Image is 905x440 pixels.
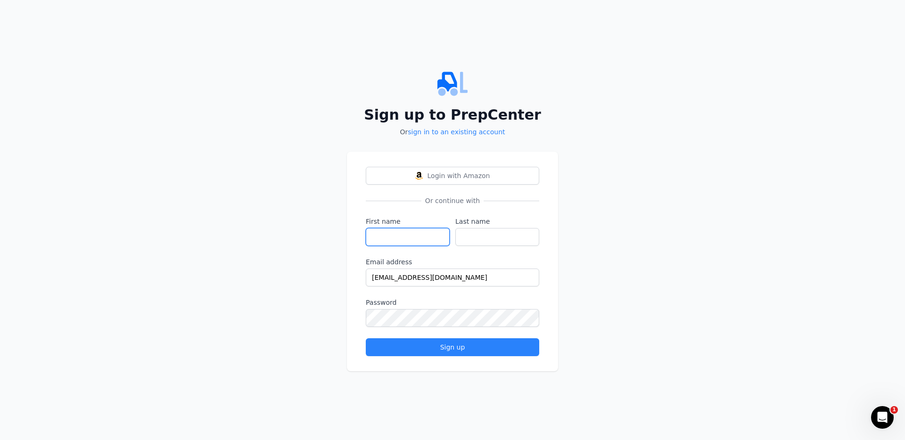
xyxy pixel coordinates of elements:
[871,406,894,429] iframe: Intercom live chat
[347,127,558,137] p: Or
[408,128,505,136] a: sign in to an existing account
[890,406,898,414] span: 1
[347,106,558,123] h2: Sign up to PrepCenter
[366,217,450,226] label: First name
[374,342,531,352] div: Sign up
[366,298,539,307] label: Password
[347,69,558,99] img: PrepCenter
[366,338,539,356] button: Sign up
[366,167,539,185] button: Login with AmazonLogin with Amazon
[428,171,490,180] span: Login with Amazon
[421,196,484,205] span: Or continue with
[455,217,539,226] label: Last name
[366,257,539,267] label: Email address
[415,172,423,179] img: Login with Amazon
